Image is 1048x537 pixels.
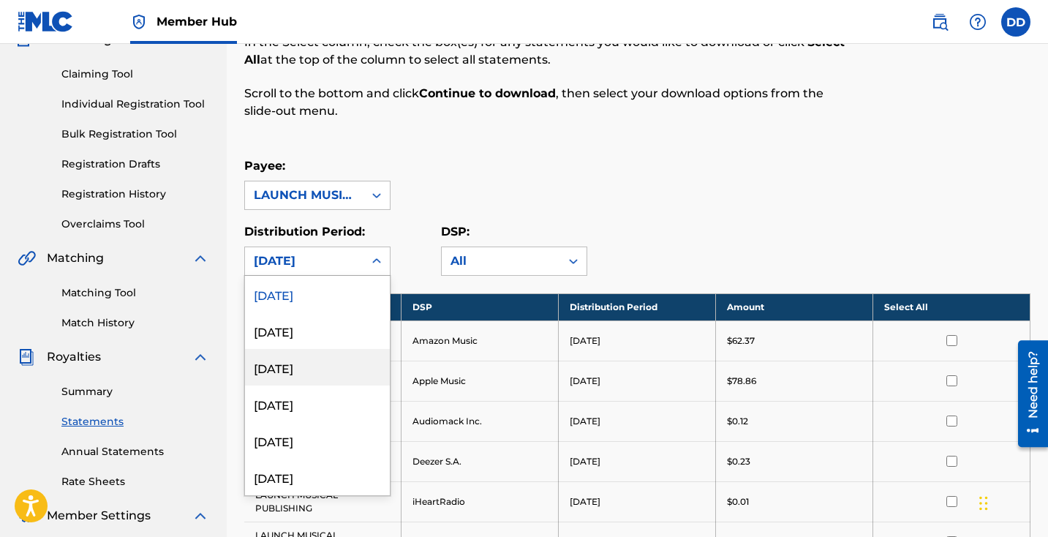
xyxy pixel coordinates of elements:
[244,85,850,120] p: Scroll to the bottom and click , then select your download options from the slide-out menu.
[61,444,209,459] a: Annual Statements
[559,441,716,481] td: [DATE]
[245,422,390,459] div: [DATE]
[402,441,559,481] td: Deezer S.A.
[245,312,390,349] div: [DATE]
[18,11,74,32] img: MLC Logo
[975,467,1048,537] div: Widget de chat
[559,401,716,441] td: [DATE]
[402,361,559,401] td: Apple Music
[244,481,402,522] td: LAUNCH MUSICAL PUBLISHING
[979,481,988,525] div: Arrastrar
[130,13,148,31] img: Top Rightsholder
[18,348,35,366] img: Royalties
[18,249,36,267] img: Matching
[245,459,390,495] div: [DATE]
[559,361,716,401] td: [DATE]
[975,467,1048,537] iframe: Chat Widget
[244,225,365,239] label: Distribution Period:
[245,349,390,386] div: [DATE]
[61,217,209,232] a: Overclaims Tool
[61,67,209,82] a: Claiming Tool
[244,159,285,173] label: Payee:
[47,249,104,267] span: Matching
[244,34,850,69] p: In the Select column, check the box(es) for any statements you would like to download or click at...
[716,293,873,320] th: Amount
[451,252,551,270] div: All
[254,187,355,204] div: LAUNCH MUSICAL PUBLISHING
[402,481,559,522] td: iHeartRadio
[402,401,559,441] td: Audiomack Inc.
[1001,7,1030,37] div: User Menu
[61,187,209,202] a: Registration History
[254,252,355,270] div: [DATE]
[441,225,470,239] label: DSP:
[925,7,954,37] a: Public Search
[61,384,209,399] a: Summary
[245,386,390,422] div: [DATE]
[963,7,992,37] div: Help
[192,249,209,267] img: expand
[559,481,716,522] td: [DATE]
[1007,335,1048,453] iframe: Resource Center
[402,320,559,361] td: Amazon Music
[61,157,209,172] a: Registration Drafts
[61,315,209,331] a: Match History
[969,13,987,31] img: help
[61,414,209,429] a: Statements
[727,495,749,508] p: $0.01
[47,507,151,525] span: Member Settings
[61,474,209,489] a: Rate Sheets
[559,320,716,361] td: [DATE]
[192,507,209,525] img: expand
[192,348,209,366] img: expand
[61,97,209,112] a: Individual Registration Tool
[47,348,101,366] span: Royalties
[559,293,716,320] th: Distribution Period
[61,127,209,142] a: Bulk Registration Tool
[727,415,748,428] p: $0.12
[727,375,756,388] p: $78.86
[873,293,1030,320] th: Select All
[157,13,237,30] span: Member Hub
[727,455,750,468] p: $0.23
[245,276,390,312] div: [DATE]
[931,13,949,31] img: search
[61,285,209,301] a: Matching Tool
[419,86,556,100] strong: Continue to download
[402,293,559,320] th: DSP
[727,334,755,348] p: $62.37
